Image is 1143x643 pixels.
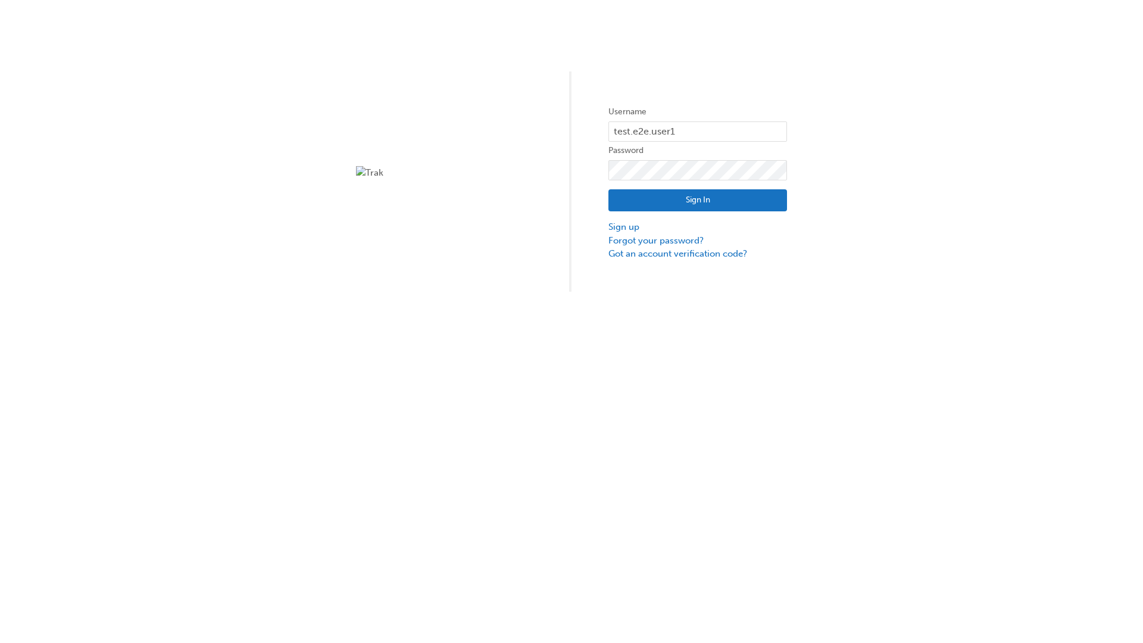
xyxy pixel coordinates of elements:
[608,247,787,261] a: Got an account verification code?
[608,121,787,142] input: Username
[608,234,787,248] a: Forgot your password?
[608,105,787,119] label: Username
[608,189,787,212] button: Sign In
[608,220,787,234] a: Sign up
[356,166,535,180] img: Trak
[608,143,787,158] label: Password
